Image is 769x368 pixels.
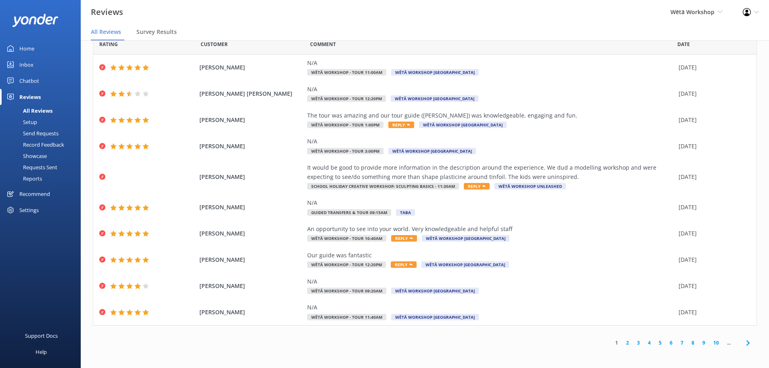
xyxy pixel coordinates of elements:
[307,288,386,294] span: Wētā Workshop - Tour 09:20am
[5,128,59,139] div: Send Requests
[199,229,304,238] span: [PERSON_NAME]
[5,139,64,150] div: Record Feedback
[307,137,675,146] div: N/A
[19,186,50,202] div: Recommend
[307,277,675,286] div: N/A
[677,339,687,347] a: 7
[99,40,118,48] span: Date
[391,69,479,76] span: Wētā Workshop [GEOGRAPHIC_DATA]
[5,162,81,173] a: Requests Sent
[307,235,386,242] span: Wētā Workshop - Tour 10:40am
[655,339,666,347] a: 5
[307,122,383,128] span: Wētā Workshop - Tour 1:00pm
[622,339,633,347] a: 2
[644,339,655,347] a: 4
[12,14,59,27] img: yonder-white-logo.png
[307,183,459,189] span: School Holiday Creative Workshop: Sculpting Basics - 11:30am
[391,261,417,268] span: Reply
[307,261,386,268] span: Wētā Workshop - Tour 12:20pm
[307,59,675,67] div: N/A
[5,173,81,184] a: Reports
[310,40,336,48] span: Question
[5,128,81,139] a: Send Requests
[396,209,415,216] span: TABA
[5,162,57,173] div: Requests Sent
[91,28,121,36] span: All Reviews
[464,183,490,189] span: Reply
[611,339,622,347] a: 1
[307,69,386,76] span: Wētā Workshop - Tour 11:00am
[633,339,644,347] a: 3
[679,255,746,264] div: [DATE]
[307,163,675,181] div: It would be good to provide more information in the description around the experience. We dud a m...
[199,308,304,317] span: [PERSON_NAME]
[307,314,386,320] span: Wētā Workshop - Tour 11:40am
[199,116,304,124] span: [PERSON_NAME]
[671,8,715,16] span: Wētā Workshop
[391,95,478,102] span: Wētā Workshop [GEOGRAPHIC_DATA]
[5,116,37,128] div: Setup
[495,183,566,189] span: Wētā Workshop Unleashed
[679,282,746,290] div: [DATE]
[687,339,698,347] a: 8
[709,339,723,347] a: 10
[199,63,304,72] span: [PERSON_NAME]
[199,172,304,181] span: [PERSON_NAME]
[679,172,746,181] div: [DATE]
[5,105,52,116] div: All Reviews
[19,40,34,57] div: Home
[679,203,746,212] div: [DATE]
[307,225,675,233] div: An opportunity to see into your world. Very knowledgeable and helpful staff
[679,142,746,151] div: [DATE]
[723,339,735,347] span: ...
[199,282,304,290] span: [PERSON_NAME]
[19,89,41,105] div: Reviews
[136,28,177,36] span: Survey Results
[679,229,746,238] div: [DATE]
[5,150,47,162] div: Showcase
[307,209,391,216] span: Guided Transfers & Tour 09:15am
[199,142,304,151] span: [PERSON_NAME]
[677,40,690,48] span: Date
[421,261,509,268] span: Wētā Workshop [GEOGRAPHIC_DATA]
[201,40,228,48] span: Date
[679,63,746,72] div: [DATE]
[698,339,709,347] a: 9
[199,89,304,98] span: [PERSON_NAME] [PERSON_NAME]
[5,150,81,162] a: Showcase
[307,303,675,312] div: N/A
[307,85,675,94] div: N/A
[391,314,479,320] span: Wētā Workshop [GEOGRAPHIC_DATA]
[307,251,675,260] div: Our guide was fantastic
[388,122,414,128] span: Reply
[36,344,47,360] div: Help
[422,235,509,242] span: Wētā Workshop [GEOGRAPHIC_DATA]
[199,255,304,264] span: [PERSON_NAME]
[679,89,746,98] div: [DATE]
[679,116,746,124] div: [DATE]
[307,198,675,207] div: N/A
[19,57,34,73] div: Inbox
[307,95,386,102] span: Wētā Workshop - Tour 12:20pm
[391,288,479,294] span: Wētā Workshop [GEOGRAPHIC_DATA]
[307,111,675,120] div: The tour was amazing and our tour guide ([PERSON_NAME]) was knowledgeable, engaging and fun.
[25,328,58,344] div: Support Docs
[391,235,417,242] span: Reply
[419,122,507,128] span: Wētā Workshop [GEOGRAPHIC_DATA]
[666,339,677,347] a: 6
[5,105,81,116] a: All Reviews
[199,203,304,212] span: [PERSON_NAME]
[679,308,746,317] div: [DATE]
[388,148,476,154] span: Wētā Workshop [GEOGRAPHIC_DATA]
[19,73,39,89] div: Chatbot
[5,116,81,128] a: Setup
[19,202,39,218] div: Settings
[91,6,123,19] h3: Reviews
[5,139,81,150] a: Record Feedback
[307,148,383,154] span: Wētā Workshop - Tour 3:00pm
[5,173,42,184] div: Reports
